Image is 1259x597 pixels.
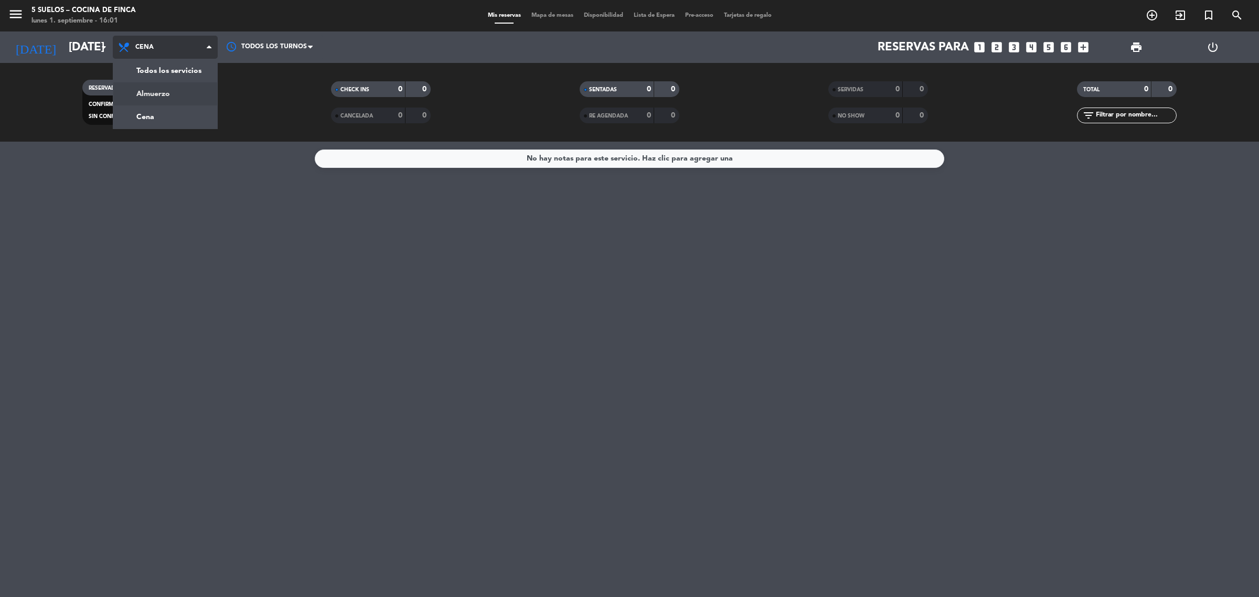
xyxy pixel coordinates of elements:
span: SIN CONFIRMAR [89,114,131,119]
input: Filtrar por nombre... [1095,110,1176,121]
i: filter_list [1082,109,1095,122]
strong: 0 [895,112,900,119]
strong: 0 [671,112,677,119]
span: CONFIRMADA [89,102,125,107]
button: menu [8,6,24,26]
i: turned_in_not [1202,9,1215,22]
span: RE AGENDADA [589,113,628,119]
div: No hay notas para este servicio. Haz clic para agregar una [527,153,733,165]
span: Tarjetas de regalo [719,13,777,18]
i: search [1231,9,1243,22]
a: Todos los servicios [113,59,217,82]
strong: 0 [398,86,402,93]
i: looks_3 [1007,40,1021,54]
span: Pre-acceso [680,13,719,18]
span: Mis reservas [483,13,526,18]
i: menu [8,6,24,22]
span: Disponibilidad [579,13,628,18]
i: exit_to_app [1174,9,1187,22]
span: CANCELADA [340,113,373,119]
span: SERVIDAS [838,87,863,92]
span: NO SHOW [838,113,865,119]
i: arrow_drop_down [98,41,110,54]
i: power_settings_new [1207,41,1219,54]
strong: 0 [1144,86,1148,93]
a: Almuerzo [113,82,217,105]
span: RESERVADAS [89,86,122,91]
span: print [1130,41,1143,54]
i: looks_4 [1025,40,1038,54]
div: LOG OUT [1175,31,1251,63]
span: Reservas para [878,41,969,54]
i: looks_6 [1059,40,1073,54]
strong: 0 [422,112,429,119]
a: Cena [113,105,217,129]
span: TOTAL [1083,87,1100,92]
i: looks_5 [1042,40,1055,54]
i: add_circle_outline [1146,9,1158,22]
span: Cena [135,44,154,51]
strong: 0 [920,86,926,93]
strong: 0 [647,112,651,119]
i: looks_two [990,40,1004,54]
strong: 0 [398,112,402,119]
strong: 0 [647,86,651,93]
span: CHECK INS [340,87,369,92]
i: [DATE] [8,36,63,59]
strong: 0 [422,86,429,93]
span: Mapa de mesas [526,13,579,18]
div: 5 SUELOS – COCINA DE FINCA [31,5,136,16]
i: add_box [1076,40,1090,54]
span: SENTADAS [589,87,617,92]
div: lunes 1. septiembre - 16:01 [31,16,136,26]
strong: 0 [671,86,677,93]
strong: 0 [895,86,900,93]
span: Lista de Espera [628,13,680,18]
strong: 0 [920,112,926,119]
i: looks_one [973,40,986,54]
strong: 0 [1168,86,1175,93]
